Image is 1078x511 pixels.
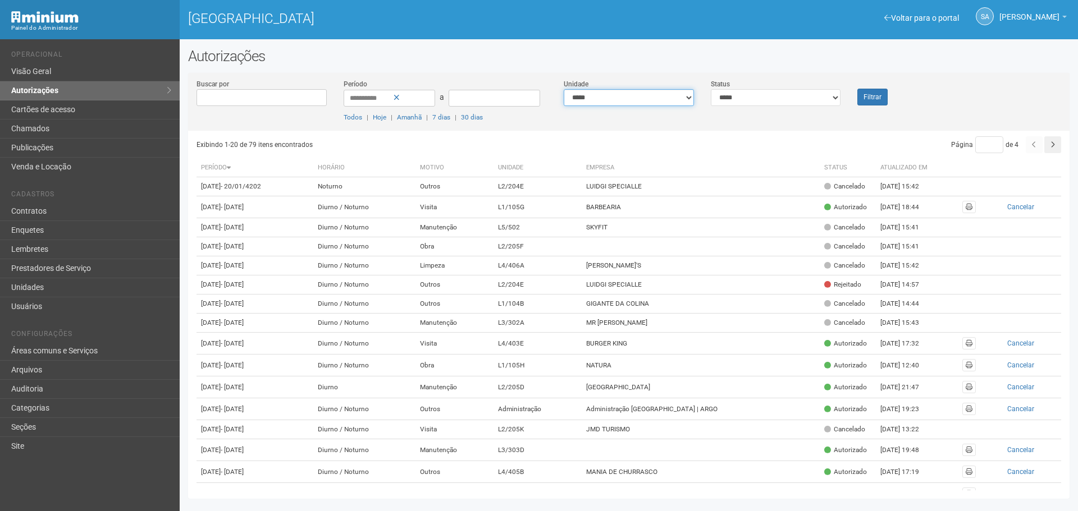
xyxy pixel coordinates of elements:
span: - [DATE] [221,490,244,498]
label: Unidade [564,79,588,89]
span: | [367,113,368,121]
td: [DATE] 15:42 [876,177,938,196]
td: MR [PERSON_NAME] [582,314,820,333]
span: - 20/01/4202 [221,182,261,190]
td: [DATE] 15:41 [876,218,938,237]
li: Configurações [11,330,171,342]
h2: Autorizações [188,48,1070,65]
td: Administração [GEOGRAPHIC_DATA] | ARGO [582,398,820,420]
td: Diurno [313,376,415,398]
td: Outros [415,398,494,420]
th: Atualizado em [876,159,938,177]
span: a [440,93,444,102]
span: - [DATE] [221,339,244,347]
div: Autorizado [824,467,867,477]
td: [DATE] [197,420,313,439]
td: OUTBACK [582,483,820,505]
td: Limpeza [415,256,494,275]
td: [DATE] [197,275,313,294]
td: [DATE] [197,314,313,333]
div: Cancelado [824,299,865,309]
td: Visita [415,333,494,355]
td: Diurno / Noturno [313,275,415,294]
td: Outros [415,294,494,314]
span: | [391,113,392,121]
td: [DATE] 12:40 [876,355,938,376]
span: - [DATE] [221,203,244,211]
td: Diurno / Noturno [313,439,415,461]
td: Diurno / Noturno [313,420,415,439]
td: Diurno [313,483,415,505]
a: Hoje [373,113,386,121]
div: Cancelado [824,223,865,232]
a: 30 dias [461,113,483,121]
td: Diurno / Noturno [313,256,415,275]
td: [DATE] 19:23 [876,398,938,420]
td: [DATE] 15:42 [876,256,938,275]
a: [PERSON_NAME] [999,14,1067,23]
span: - [DATE] [221,405,244,413]
td: Outros [415,275,494,294]
td: L1/105G [494,196,582,218]
td: Obra [415,237,494,256]
td: [DATE] [197,237,313,256]
td: [DATE] [197,376,313,398]
span: - [DATE] [221,383,244,391]
button: Cancelar [985,444,1057,456]
td: Administração [494,398,582,420]
td: [DATE] 15:43 [876,314,938,333]
label: Buscar por [197,79,229,89]
span: Página de 4 [951,141,1018,149]
div: Painel do Administrador [11,23,171,33]
td: L4/406A [494,256,582,275]
th: Unidade [494,159,582,177]
span: - [DATE] [221,468,244,476]
div: Exibindo 1-20 de 79 itens encontrados [197,136,629,153]
span: - [DATE] [221,361,244,369]
th: Status [820,159,876,177]
td: [DATE] [197,177,313,196]
div: Cancelado [824,318,865,328]
span: | [426,113,428,121]
label: Período [344,79,367,89]
td: [GEOGRAPHIC_DATA] [582,376,820,398]
td: Manutenção [415,439,494,461]
li: Cadastros [11,190,171,202]
label: Status [711,79,730,89]
div: Autorizado [824,445,867,455]
td: LUIDGI SPECIALLE [582,275,820,294]
td: [PERSON_NAME]'S [582,256,820,275]
td: Outros [415,461,494,483]
td: GIGANTE DA COLINA [582,294,820,314]
td: NATURA [582,355,820,376]
img: Minium [11,11,79,23]
span: Silvio Anjos [999,2,1059,21]
th: Empresa [582,159,820,177]
td: [DATE] 21:47 [876,376,938,398]
td: [DATE] [197,333,313,355]
td: Outros [415,177,494,196]
a: SA [976,7,994,25]
div: Autorizado [824,404,867,414]
td: Diurno / Noturno [313,333,415,355]
td: [DATE] [197,218,313,237]
a: Todos [344,113,362,121]
td: L3/302A [494,314,582,333]
button: Cancelar [985,337,1057,349]
td: Diurno / Noturno [313,218,415,237]
div: Cancelado [824,425,865,434]
th: Período [197,159,313,177]
td: L5/502 [494,218,582,237]
td: L2/204E [494,275,582,294]
td: Manutenção [415,483,494,505]
button: Cancelar [985,466,1057,478]
span: - [DATE] [221,319,244,326]
td: L1/104F [494,483,582,505]
td: Diurno / Noturno [313,294,415,314]
li: Operacional [11,50,171,62]
td: [DATE] 17:32 [876,333,938,355]
td: L2/205K [494,420,582,439]
td: [DATE] [197,461,313,483]
button: Cancelar [985,487,1057,500]
div: Autorizado [824,383,867,392]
